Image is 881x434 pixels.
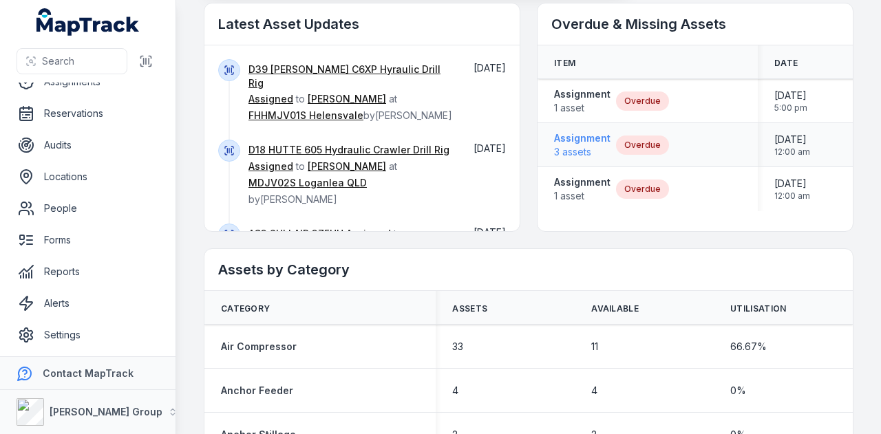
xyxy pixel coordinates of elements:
[11,226,164,254] a: Forms
[346,227,391,241] a: Assigned
[554,131,611,145] strong: Assignment
[17,48,127,74] button: Search
[452,340,463,354] span: 33
[452,384,458,398] span: 4
[248,176,367,190] a: MDJV02S Loganlea QLD
[218,260,839,279] h2: Assets by Category
[474,62,506,74] span: [DATE]
[248,144,449,205] span: to at by [PERSON_NAME]
[730,303,786,314] span: Utilisation
[248,63,454,121] span: to at by [PERSON_NAME]
[474,142,506,154] time: 12/08/2025, 8:03:07 am
[554,175,611,203] a: Assignment1 asset
[554,189,611,203] span: 1 asset
[591,303,639,314] span: Available
[554,175,611,189] strong: Assignment
[551,14,839,34] h2: Overdue & Missing Assets
[452,303,487,314] span: Assets
[774,89,807,113] time: 27/06/2025, 5:00:00 pm
[774,147,810,158] span: 12:00 am
[591,384,597,398] span: 4
[554,131,611,159] a: Assignment3 assets
[474,226,506,238] time: 12/08/2025, 8:01:09 am
[11,195,164,222] a: People
[221,303,270,314] span: Category
[774,177,810,191] span: [DATE]
[616,135,669,155] div: Overdue
[616,180,669,199] div: Overdue
[774,133,810,147] span: [DATE]
[11,290,164,317] a: Alerts
[474,226,506,238] span: [DATE]
[221,384,293,398] a: Anchor Feeder
[554,87,611,101] strong: Assignment
[774,102,807,113] span: 5:00 pm
[554,145,611,159] span: 3 assets
[774,177,810,202] time: 31/07/2025, 12:00:00 am
[591,340,598,354] span: 11
[11,131,164,159] a: Audits
[11,163,164,191] a: Locations
[554,58,575,69] span: Item
[774,133,810,158] time: 04/08/2025, 12:00:00 am
[43,367,134,379] strong: Contact MapTrack
[42,54,74,68] span: Search
[730,384,746,398] span: 0 %
[50,406,162,417] strong: [PERSON_NAME] Group
[218,14,506,34] h2: Latest Asset Updates
[36,8,140,36] a: MapTrack
[248,160,293,173] a: Assigned
[774,89,807,102] span: [DATE]
[248,92,293,106] a: Assigned
[221,340,297,354] a: Air Compressor
[474,62,506,74] time: 12/08/2025, 8:05:08 am
[554,87,611,115] a: Assignment1 asset
[554,101,611,115] span: 1 asset
[11,258,164,285] a: Reports
[774,58,798,69] span: Date
[11,321,164,349] a: Settings
[248,143,449,157] a: D18 HUTTE 605 Hydraulic Crawler Drill Rig
[730,340,767,354] span: 66.67 %
[11,100,164,127] a: Reservations
[474,142,506,154] span: [DATE]
[248,227,343,241] a: AC3 SULLAIR 375HH
[248,228,452,272] span: to at by [PERSON_NAME]
[616,91,669,111] div: Overdue
[248,63,454,90] a: D39 [PERSON_NAME] C6XP Hyraulic Drill Rig
[308,92,386,106] a: [PERSON_NAME]
[774,191,810,202] span: 12:00 am
[308,160,386,173] a: [PERSON_NAME]
[248,109,363,122] a: FHHMJV01S Helensvale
